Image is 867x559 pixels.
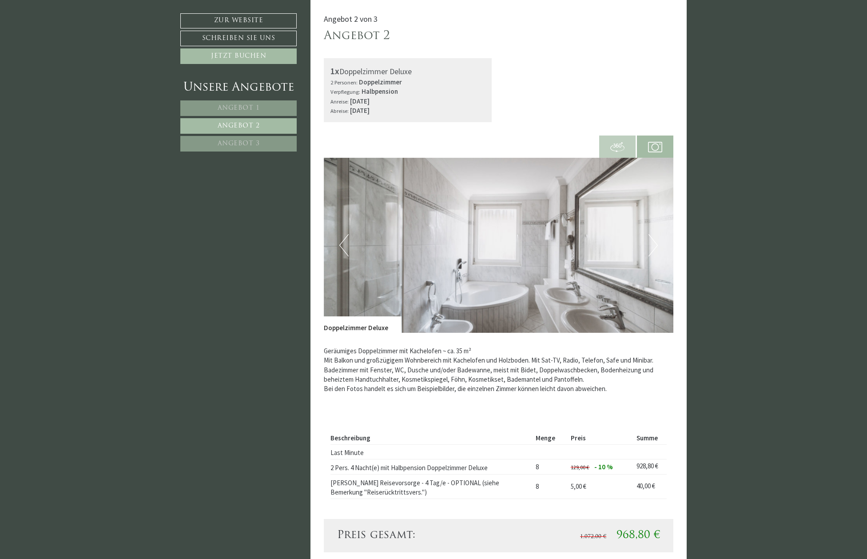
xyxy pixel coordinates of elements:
[532,475,567,499] td: 8
[532,459,567,475] td: 8
[330,107,349,114] small: Abreise:
[180,31,297,46] a: Schreiben Sie uns
[594,463,613,471] span: - 10 %
[324,346,674,394] p: Geräumiges Doppelzimmer mit Kachelofen ~ ca. 35 m² Mit Balkon und großzügigem Wohnbereich mit Kac...
[648,140,662,154] img: camera.svg
[292,234,350,250] button: Senden
[218,123,260,129] span: Angebot 2
[350,97,370,105] b: [DATE]
[218,140,260,147] span: Angebot 3
[13,25,127,32] div: Montis – Active Nature Spa
[359,78,402,86] b: Doppelzimmer
[324,28,390,44] div: Angebot 2
[160,7,190,21] div: [DATE]
[571,482,586,491] span: 5,00 €
[339,234,349,256] button: Previous
[571,464,589,471] span: 129,00 €
[330,444,533,459] td: Last Minute
[362,87,398,96] b: Halbpension
[324,316,402,332] div: Doppelzimmer Deluxe
[324,14,378,24] span: Angebot 2 von 3
[350,106,370,115] b: [DATE]
[330,459,533,475] td: 2 Pers. 4 Nacht(e) mit Halbpension Doppelzimmer Deluxe
[330,65,339,76] b: 1x
[330,98,349,105] small: Anreise:
[218,105,260,112] span: Angebot 1
[180,80,297,96] div: Unsere Angebote
[330,65,485,78] div: Doppelzimmer Deluxe
[532,431,567,444] th: Menge
[13,41,127,47] small: 18:41
[330,528,499,543] div: Preis gesamt:
[330,88,360,95] small: Verpflegung:
[616,530,660,541] span: 968,80 €
[7,24,131,49] div: Guten Tag, wie können wir Ihnen helfen?
[633,431,667,444] th: Summe
[610,140,624,154] img: 360-grad.svg
[324,158,674,333] img: image
[633,475,667,499] td: 40,00 €
[330,475,533,499] td: [PERSON_NAME] Reisevorsorge - 4 Tag/e - OPTIONAL (siehe Bemerkung "Reiserücktrittsvers.")
[580,534,606,539] span: 1.072,00 €
[330,79,358,86] small: 2 Personen:
[330,431,533,444] th: Beschreibung
[633,459,667,475] td: 928,80 €
[648,234,658,256] button: Next
[180,13,297,28] a: Zur Website
[567,431,633,444] th: Preis
[180,48,297,64] a: Jetzt buchen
